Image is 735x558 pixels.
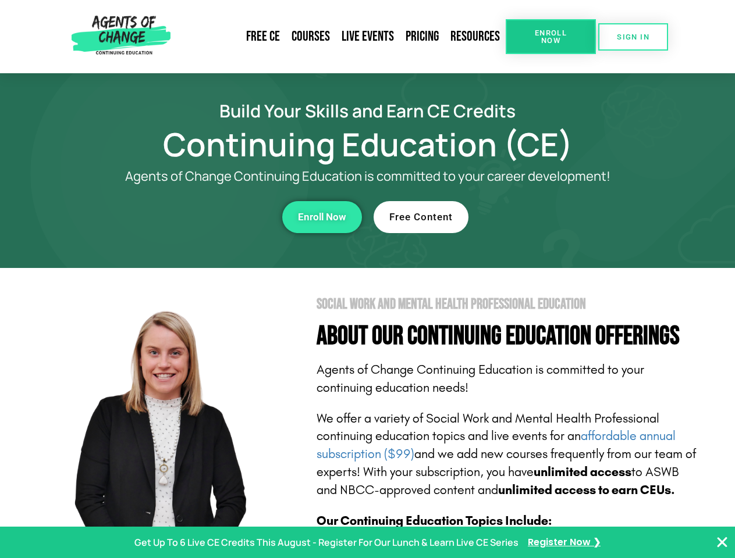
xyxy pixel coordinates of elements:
[524,29,577,44] span: Enroll Now
[175,23,506,50] nav: Menu
[598,23,668,51] a: SIGN IN
[36,102,700,119] h2: Build Your Skills and Earn CE Credits
[374,201,468,233] a: Free Content
[506,19,596,54] a: Enroll Now
[240,23,286,50] a: Free CE
[445,23,506,50] a: Resources
[317,323,700,349] h4: About Our Continuing Education Offerings
[400,23,445,50] a: Pricing
[336,23,400,50] a: Live Events
[298,212,346,222] span: Enroll Now
[317,513,552,528] b: Our Continuing Education Topics Include:
[389,212,453,222] span: Free Content
[617,33,649,41] span: SIGN IN
[534,464,631,480] b: unlimited access
[134,534,519,551] p: Get Up To 6 Live CE Credits This August - Register For Our Lunch & Learn Live CE Series
[317,297,700,312] h2: Social Work and Mental Health Professional Education
[83,169,653,184] p: Agents of Change Continuing Education is committed to your career development!
[36,131,700,158] h1: Continuing Education (CE)
[317,410,700,499] p: We offer a variety of Social Work and Mental Health Professional continuing education topics and ...
[715,535,729,549] button: Close Banner
[528,534,601,551] a: Register Now ❯
[286,23,336,50] a: Courses
[282,201,362,233] a: Enroll Now
[317,362,644,395] span: Agents of Change Continuing Education is committed to your continuing education needs!
[498,482,675,498] b: unlimited access to earn CEUs.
